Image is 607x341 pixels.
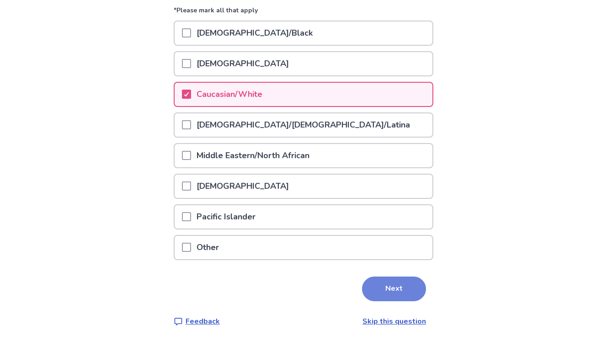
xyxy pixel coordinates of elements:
p: [DEMOGRAPHIC_DATA]/[DEMOGRAPHIC_DATA]/Latina [191,113,415,137]
p: Other [191,236,224,259]
p: Pacific Islander [191,205,261,229]
a: Feedback [174,316,220,327]
p: Feedback [186,316,220,327]
p: *Please mark all that apply [174,5,433,21]
p: [DEMOGRAPHIC_DATA]/Black [191,21,318,45]
p: Caucasian/White [191,83,268,106]
p: [DEMOGRAPHIC_DATA] [191,52,294,75]
p: [DEMOGRAPHIC_DATA] [191,175,294,198]
a: Skip this question [362,316,426,326]
button: Next [362,277,426,301]
p: Middle Eastern/North African [191,144,315,167]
